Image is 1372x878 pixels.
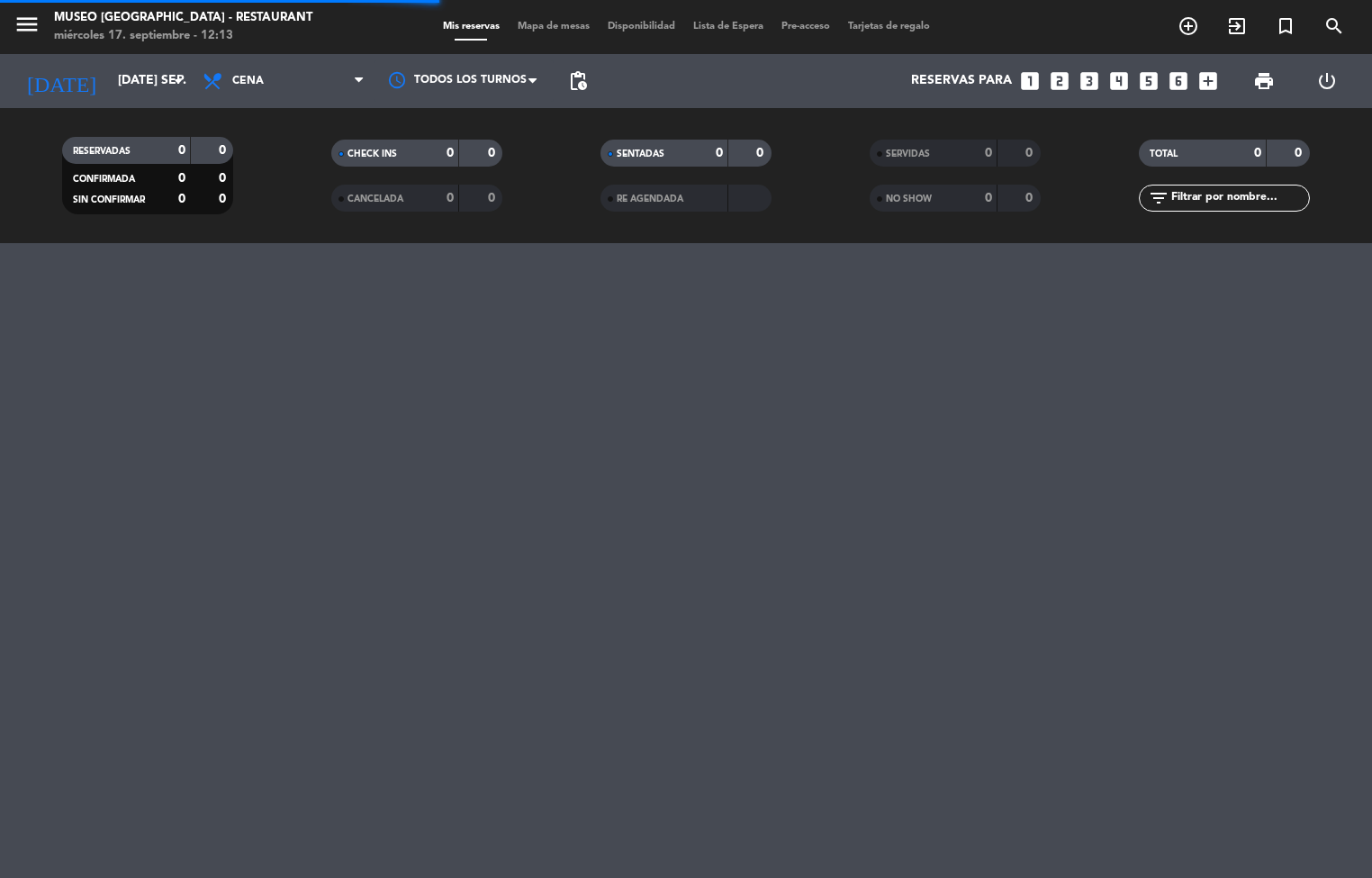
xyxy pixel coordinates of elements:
span: Cena [232,75,264,87]
div: miércoles 17. septiembre - 12:13 [54,27,312,45]
strong: 0 [1025,147,1036,159]
strong: 0 [985,192,992,204]
button: menu [14,11,41,44]
strong: 0 [1025,192,1036,204]
i: [DATE] [14,61,109,101]
strong: 0 [1295,147,1305,159]
strong: 0 [219,172,230,185]
i: looks_5 [1137,69,1160,93]
span: NO SHOW [886,195,932,204]
strong: 0 [488,147,499,159]
input: Filtrar por nombre... [1169,188,1309,208]
i: looks_4 [1107,69,1131,93]
strong: 0 [447,147,454,159]
strong: 0 [447,192,454,204]
i: power_settings_new [1316,70,1338,92]
i: menu [14,11,41,38]
strong: 0 [488,192,499,204]
strong: 0 [178,193,185,205]
span: pending_actions [567,70,589,92]
div: Museo [GEOGRAPHIC_DATA] - Restaurant [54,9,312,27]
span: Mapa de mesas [509,22,599,32]
span: TOTAL [1150,149,1178,158]
strong: 0 [716,147,723,159]
span: Disponibilidad [599,22,684,32]
span: Lista de Espera [684,22,772,32]
span: Mis reservas [434,22,509,32]
i: filter_list [1148,187,1169,209]
i: looks_3 [1078,69,1101,93]
span: SERVIDAS [886,149,930,158]
i: search [1323,15,1345,37]
span: Pre-acceso [772,22,839,32]
i: looks_one [1018,69,1042,93]
i: arrow_drop_down [167,70,189,92]
span: Tarjetas de regalo [839,22,939,32]
strong: 0 [756,147,767,159]
strong: 0 [1254,147,1261,159]
strong: 0 [178,144,185,157]
i: exit_to_app [1226,15,1248,37]
strong: 0 [219,193,230,205]
div: LOG OUT [1295,54,1358,108]
span: CANCELADA [348,195,403,204]
strong: 0 [219,144,230,157]
span: CHECK INS [348,149,397,158]
span: print [1253,70,1275,92]
span: CONFIRMADA [73,175,135,184]
i: looks_6 [1167,69,1190,93]
span: SENTADAS [617,149,664,158]
i: turned_in_not [1275,15,1296,37]
span: RE AGENDADA [617,195,683,204]
strong: 0 [178,172,185,185]
span: Reservas para [911,74,1012,88]
strong: 0 [985,147,992,159]
span: RESERVADAS [73,147,131,156]
span: SIN CONFIRMAR [73,195,145,204]
i: add_circle_outline [1178,15,1199,37]
i: looks_two [1048,69,1071,93]
i: add_box [1196,69,1220,93]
